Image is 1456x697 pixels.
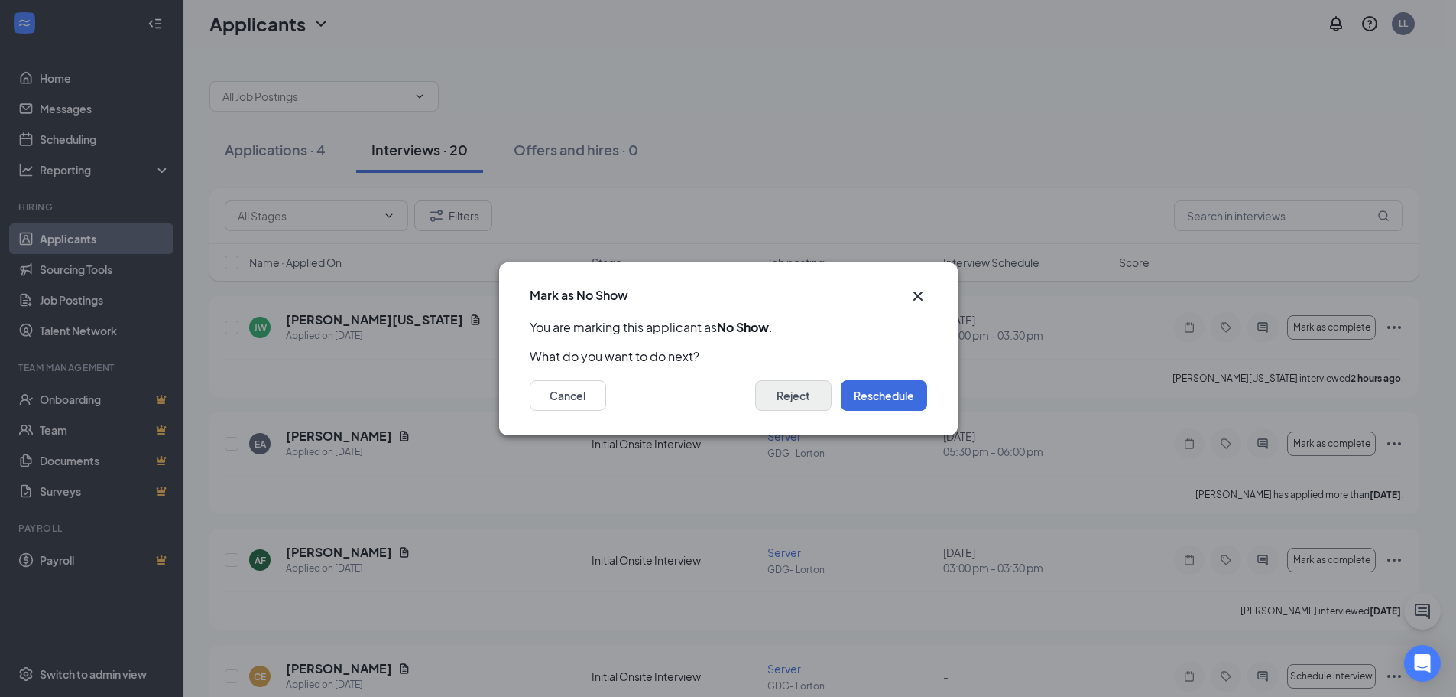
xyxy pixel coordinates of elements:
[909,287,927,305] svg: Cross
[755,380,832,411] button: Reject
[530,287,628,304] h3: Mark as No Show
[530,319,927,336] p: You are marking this applicant as .
[1404,645,1441,682] div: Open Intercom Messenger
[841,380,927,411] button: Reschedule
[530,348,927,365] p: What do you want to do next?
[717,319,769,335] b: No Show
[909,287,927,305] button: Close
[530,380,606,411] button: Cancel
